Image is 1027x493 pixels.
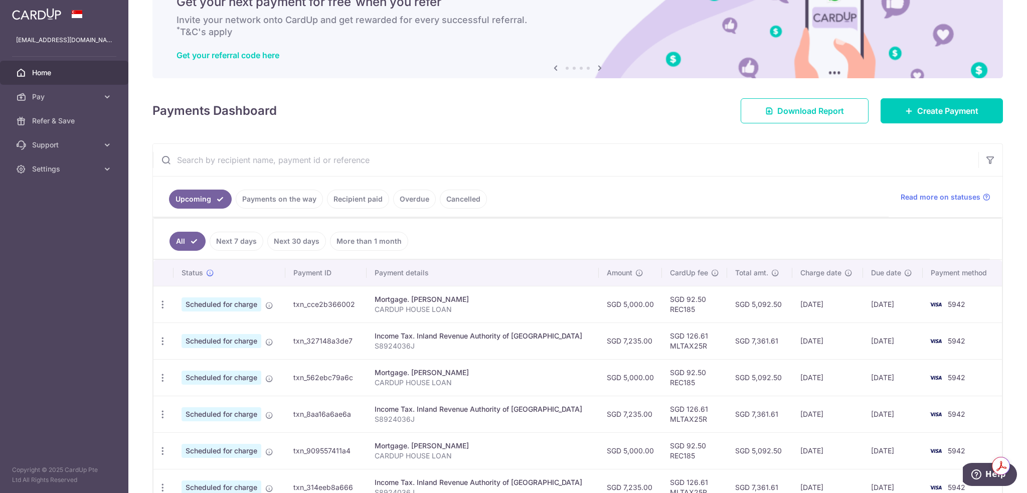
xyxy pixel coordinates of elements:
[901,192,990,202] a: Read more on statuses
[863,359,922,396] td: [DATE]
[662,359,727,396] td: SGD 92.50 REC185
[926,445,946,457] img: Bank Card
[182,371,261,385] span: Scheduled for charge
[32,164,98,174] span: Settings
[599,286,662,322] td: SGD 5,000.00
[16,35,112,45] p: [EMAIL_ADDRESS][DOMAIN_NAME]
[926,298,946,310] img: Bank Card
[285,322,366,359] td: txn_327148a3de7
[367,260,599,286] th: Payment details
[375,414,591,424] p: S8924036J
[727,286,792,322] td: SGD 5,092.50
[599,432,662,469] td: SGD 5,000.00
[948,300,965,308] span: 5942
[440,190,487,209] a: Cancelled
[330,232,408,251] a: More than 1 month
[32,68,98,78] span: Home
[169,190,232,209] a: Upcoming
[327,190,389,209] a: Recipient paid
[285,260,366,286] th: Payment ID
[948,410,965,418] span: 5942
[662,322,727,359] td: SGD 126.61 MLTAX25R
[863,286,922,322] td: [DATE]
[12,8,61,20] img: CardUp
[182,407,261,421] span: Scheduled for charge
[267,232,326,251] a: Next 30 days
[948,337,965,345] span: 5942
[777,105,844,117] span: Download Report
[662,396,727,432] td: SGD 126.61 MLTAX25R
[375,404,591,414] div: Income Tax. Inland Revenue Authority of [GEOGRAPHIC_DATA]
[923,260,1002,286] th: Payment method
[727,432,792,469] td: SGD 5,092.50
[792,322,863,359] td: [DATE]
[182,334,261,348] span: Scheduled for charge
[32,92,98,102] span: Pay
[182,444,261,458] span: Scheduled for charge
[863,432,922,469] td: [DATE]
[607,268,632,278] span: Amount
[863,322,922,359] td: [DATE]
[375,477,591,487] div: Income Tax. Inland Revenue Authority of [GEOGRAPHIC_DATA]
[863,396,922,432] td: [DATE]
[727,322,792,359] td: SGD 7,361.61
[792,286,863,322] td: [DATE]
[599,322,662,359] td: SGD 7,235.00
[948,483,965,491] span: 5942
[285,359,366,396] td: txn_562ebc79a6c
[285,396,366,432] td: txn_8aa16a6ae6a
[662,432,727,469] td: SGD 92.50 REC185
[285,286,366,322] td: txn_cce2b366002
[177,50,279,60] a: Get your referral code here
[375,294,591,304] div: Mortgage. [PERSON_NAME]
[948,446,965,455] span: 5942
[926,372,946,384] img: Bank Card
[599,396,662,432] td: SGD 7,235.00
[375,451,591,461] p: CARDUP HOUSE LOAN
[375,368,591,378] div: Mortgage. [PERSON_NAME]
[375,341,591,351] p: S8924036J
[236,190,323,209] a: Payments on the way
[375,441,591,451] div: Mortgage. [PERSON_NAME]
[901,192,980,202] span: Read more on statuses
[210,232,263,251] a: Next 7 days
[735,268,768,278] span: Total amt.
[670,268,708,278] span: CardUp fee
[926,335,946,347] img: Bank Card
[152,102,277,120] h4: Payments Dashboard
[177,14,979,38] h6: Invite your network onto CardUp and get rewarded for every successful referral. T&C's apply
[792,359,863,396] td: [DATE]
[963,463,1017,488] iframe: Opens a widget where you can find more information
[727,396,792,432] td: SGD 7,361.61
[800,268,841,278] span: Charge date
[792,432,863,469] td: [DATE]
[917,105,978,117] span: Create Payment
[741,98,869,123] a: Download Report
[375,378,591,388] p: CARDUP HOUSE LOAN
[662,286,727,322] td: SGD 92.50 REC185
[182,297,261,311] span: Scheduled for charge
[926,408,946,420] img: Bank Card
[32,140,98,150] span: Support
[32,116,98,126] span: Refer & Save
[153,144,978,176] input: Search by recipient name, payment id or reference
[727,359,792,396] td: SGD 5,092.50
[948,373,965,382] span: 5942
[169,232,206,251] a: All
[792,396,863,432] td: [DATE]
[599,359,662,396] td: SGD 5,000.00
[393,190,436,209] a: Overdue
[285,432,366,469] td: txn_909557411a4
[375,331,591,341] div: Income Tax. Inland Revenue Authority of [GEOGRAPHIC_DATA]
[881,98,1003,123] a: Create Payment
[182,268,203,278] span: Status
[871,268,901,278] span: Due date
[375,304,591,314] p: CARDUP HOUSE LOAN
